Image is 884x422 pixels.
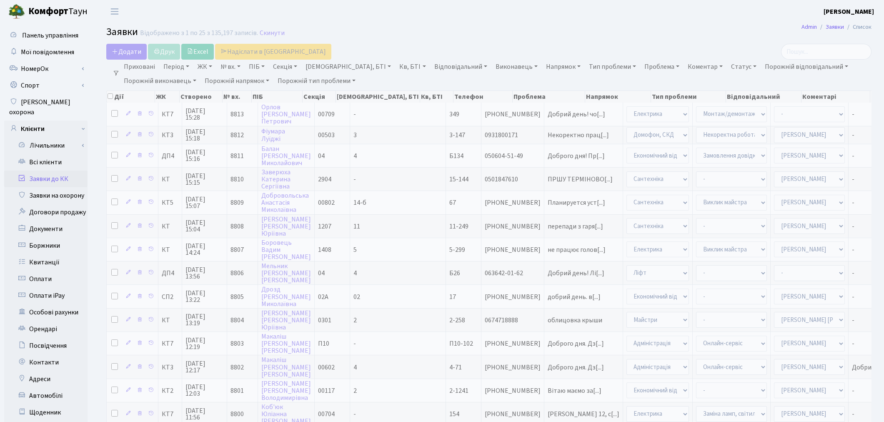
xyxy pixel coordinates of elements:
span: [PHONE_NUMBER] [485,246,541,253]
span: [DATE] 12:19 [185,337,223,350]
a: Секція [270,60,301,74]
a: ЖК [194,60,215,74]
span: [PHONE_NUMBER] [485,387,541,394]
th: Дії [107,91,155,103]
span: [PERSON_NAME] 12, с[...] [548,409,619,419]
span: 050604-51-49 [485,153,541,159]
span: 8808 [230,222,244,231]
a: Контакти [4,354,88,371]
span: 15-144 [449,175,468,184]
span: 3 [353,131,357,140]
a: Тип проблеми [586,60,639,74]
a: Автомобілі [4,387,88,404]
a: Щоденник [4,404,88,421]
span: 0674718888 [485,317,541,324]
a: Мої повідомлення [4,44,88,60]
span: 11 [353,222,360,231]
span: 00117 [318,386,335,395]
span: Таун [28,5,88,19]
span: 4-71 [449,363,462,372]
a: Оплати [4,271,88,287]
span: 04 [318,151,325,161]
span: [DATE] 12:17 [185,360,223,374]
a: Скинути [260,29,285,37]
span: 5 [353,245,357,254]
th: ЖК [155,91,180,103]
span: П10-102 [449,339,473,348]
span: 00503 [318,131,335,140]
a: [DEMOGRAPHIC_DATA], БТІ [302,60,394,74]
a: Квитанції [4,254,88,271]
span: 2 [353,386,357,395]
span: - [353,110,356,119]
a: Заявки до КК [4,171,88,187]
button: Переключити навігацію [104,5,125,18]
span: КТ [162,176,178,183]
a: Кв, БТІ [396,60,429,74]
span: перепади з гаря[...] [548,222,603,231]
th: Відповідальний [726,91,802,103]
th: Кв, БТІ [420,91,453,103]
span: 2-1241 [449,386,468,395]
a: Порожній тип проблеми [274,74,359,88]
span: Добрий день! Лі[...] [548,269,604,278]
li: Список [844,23,871,32]
a: Заявки [826,23,844,31]
span: [DATE] 13:56 [185,266,223,280]
span: - [353,175,356,184]
span: [PHONE_NUMBER] [485,223,541,230]
span: СП2 [162,294,178,300]
span: КТ7 [162,340,178,347]
a: Особові рахунки [4,304,88,321]
a: [PERSON_NAME][PERSON_NAME]Юріївна [261,309,311,332]
a: Оплати iPay [4,287,88,304]
a: Посвідчення [4,337,88,354]
span: Б26 [449,269,460,278]
a: Адреси [4,371,88,387]
span: 2-258 [449,316,465,325]
span: Планируется уст[...] [548,198,605,207]
span: [PHONE_NUMBER] [485,364,541,371]
span: 8807 [230,245,244,254]
span: 4 [353,269,357,278]
th: Напрямок [585,91,651,103]
span: 8805 [230,292,244,301]
img: logo.png [8,3,25,20]
span: Доброго дня. Дз[...] [548,339,604,348]
span: [DATE] 13:19 [185,313,223,327]
a: Лічильники [10,137,88,154]
span: 8801 [230,386,244,395]
span: [PHONE_NUMBER] [485,340,541,347]
span: 349 [449,110,459,119]
span: 8800 [230,409,244,419]
a: Макаліш[PERSON_NAME][PERSON_NAME] [261,356,311,379]
a: Порожній виконавець [120,74,200,88]
span: [DATE] 13:22 [185,290,223,303]
span: 0931800171 [485,132,541,138]
div: Відображено з 1 по 25 з 135,197 записів. [140,29,258,37]
a: Договори продажу [4,204,88,221]
span: Панель управління [22,31,78,40]
span: 8806 [230,269,244,278]
a: Період [160,60,193,74]
span: [DATE] 15:28 [185,108,223,121]
span: 8812 [230,131,244,140]
a: Документи [4,221,88,237]
input: Пошук... [781,44,871,60]
th: Секція [303,91,336,103]
span: КТ7 [162,111,178,118]
span: КТ3 [162,364,178,371]
b: Комфорт [28,5,68,18]
a: Напрямок [543,60,584,74]
a: № вх. [217,60,244,74]
span: 1207 [318,222,331,231]
span: КТ5 [162,199,178,206]
span: 5-299 [449,245,465,254]
a: Балан[PERSON_NAME]Миколайович [261,144,311,168]
th: Телефон [453,91,513,103]
span: КТ [162,223,178,230]
span: [DATE] 15:16 [185,149,223,162]
span: 8813 [230,110,244,119]
span: 8809 [230,198,244,207]
span: [DATE] 15:15 [185,173,223,186]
